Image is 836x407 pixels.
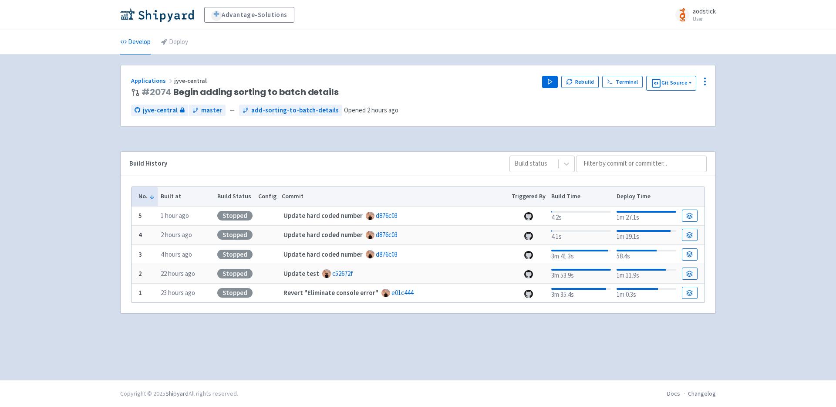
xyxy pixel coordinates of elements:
time: 22 hours ago [161,269,195,278]
a: Deploy [161,30,188,54]
img: Shipyard logo [120,8,194,22]
a: d876c03 [376,211,398,220]
div: 1m 0.3s [617,286,676,300]
b: 5 [138,211,142,220]
button: Git Source [646,76,696,91]
b: 3 [138,250,142,258]
div: 58.4s [617,248,676,261]
span: ← [229,105,236,115]
strong: Update test [283,269,319,278]
th: Commit [279,187,509,206]
a: Shipyard [165,390,189,397]
strong: Update hard coded number [283,250,363,258]
a: Build Details [682,210,698,222]
a: Applications [131,77,174,85]
span: jyve-central [174,77,208,85]
small: User [693,16,716,22]
div: Copyright © 2025 All rights reserved. [120,389,238,398]
th: Deploy Time [614,187,679,206]
a: #2074 [142,86,172,98]
span: master [201,105,222,115]
strong: Revert "Eliminate console error" [283,288,378,297]
a: Docs [667,390,680,397]
th: Build Time [548,187,614,206]
input: Filter by commit or committer... [576,156,707,172]
a: Terminal [602,76,643,88]
time: 2 hours ago [161,231,192,239]
button: No. [138,192,155,201]
b: 4 [138,231,142,239]
div: Stopped [217,211,253,220]
b: 2 [138,269,142,278]
span: jyve-central [143,105,178,115]
time: 4 hours ago [161,250,192,258]
div: 1m 11.9s [617,267,676,281]
a: e01c444 [391,288,413,297]
button: Rebuild [561,76,599,88]
a: add-sorting-to-batch-details [239,105,342,116]
span: Begin adding sorting to batch details [142,87,339,97]
a: Build Details [682,268,698,280]
th: Triggered By [509,187,549,206]
th: Build Status [214,187,255,206]
th: Built at [158,187,214,206]
time: 1 hour ago [161,211,189,220]
a: Build Details [682,229,698,241]
b: 1 [138,288,142,297]
div: Build History [129,159,496,169]
a: master [189,105,226,116]
a: Changelog [688,390,716,397]
a: Develop [120,30,151,54]
div: 1m 19.1s [617,228,676,242]
div: Stopped [217,288,253,298]
div: 3m 53.9s [551,267,611,281]
span: Opened [344,106,398,114]
div: 1m 27.1s [617,209,676,223]
div: Stopped [217,250,253,259]
a: Build Details [682,287,698,299]
div: 3m 35.4s [551,286,611,300]
a: d876c03 [376,250,398,258]
th: Config [255,187,279,206]
div: 4.1s [551,228,611,242]
button: Play [542,76,558,88]
a: aodstick User [670,8,716,22]
div: Stopped [217,269,253,278]
div: 3m 41.3s [551,248,611,261]
div: Stopped [217,230,253,240]
a: jyve-central [131,105,188,116]
span: aodstick [693,7,716,15]
time: 2 hours ago [367,106,398,114]
a: d876c03 [376,231,398,239]
time: 23 hours ago [161,288,195,297]
strong: Update hard coded number [283,211,363,220]
a: c52672f [332,269,353,278]
a: Build Details [682,248,698,261]
a: Advantage-Solutions [204,7,294,23]
strong: Update hard coded number [283,231,363,239]
div: 4.2s [551,209,611,223]
span: add-sorting-to-batch-details [251,105,339,115]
